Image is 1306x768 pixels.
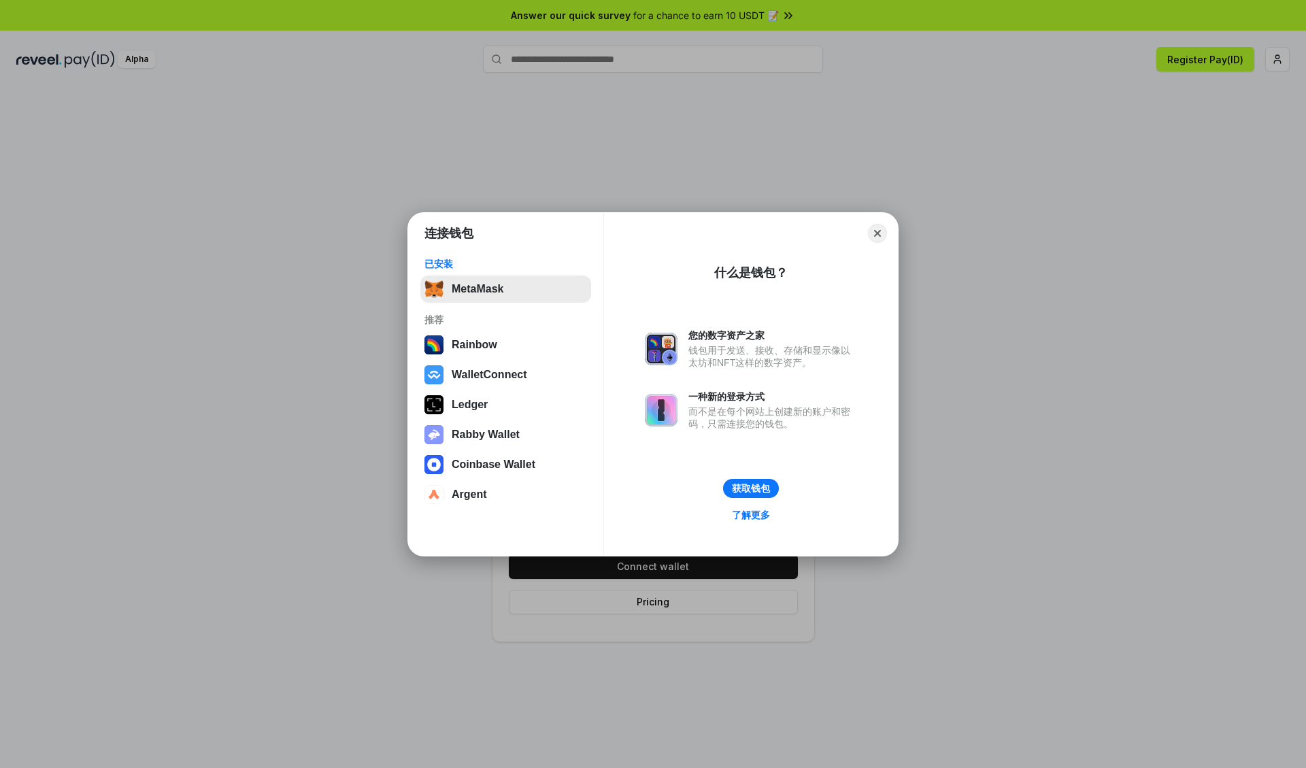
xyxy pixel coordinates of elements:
[424,314,587,326] div: 推荐
[420,421,591,448] button: Rabby Wallet
[420,361,591,388] button: WalletConnect
[452,399,488,411] div: Ledger
[424,365,443,384] img: svg+xml,%3Csvg%20width%3D%2228%22%20height%3D%2228%22%20viewBox%3D%220%200%2028%2028%22%20fill%3D...
[424,280,443,299] img: svg+xml,%3Csvg%20fill%3D%22none%22%20height%3D%2233%22%20viewBox%3D%220%200%2035%2033%22%20width%...
[420,276,591,303] button: MetaMask
[452,429,520,441] div: Rabby Wallet
[688,390,857,403] div: 一种新的登录方式
[424,258,587,270] div: 已安装
[452,369,527,381] div: WalletConnect
[645,333,677,365] img: svg+xml,%3Csvg%20xmlns%3D%22http%3A%2F%2Fwww.w3.org%2F2000%2Fsvg%22%20fill%3D%22none%22%20viewBox...
[424,335,443,354] img: svg+xml,%3Csvg%20width%3D%22120%22%20height%3D%22120%22%20viewBox%3D%220%200%20120%20120%22%20fil...
[420,481,591,508] button: Argent
[420,391,591,418] button: Ledger
[723,479,779,498] button: 获取钱包
[424,425,443,444] img: svg+xml,%3Csvg%20xmlns%3D%22http%3A%2F%2Fwww.w3.org%2F2000%2Fsvg%22%20fill%3D%22none%22%20viewBox...
[688,329,857,341] div: 您的数字资产之家
[688,344,857,369] div: 钱包用于发送、接收、存储和显示像以太坊和NFT这样的数字资产。
[452,283,503,295] div: MetaMask
[420,451,591,478] button: Coinbase Wallet
[420,331,591,358] button: Rainbow
[645,394,677,427] img: svg+xml,%3Csvg%20xmlns%3D%22http%3A%2F%2Fwww.w3.org%2F2000%2Fsvg%22%20fill%3D%22none%22%20viewBox...
[688,405,857,430] div: 而不是在每个网站上创建新的账户和密码，只需连接您的钱包。
[452,339,497,351] div: Rainbow
[424,395,443,414] img: svg+xml,%3Csvg%20xmlns%3D%22http%3A%2F%2Fwww.w3.org%2F2000%2Fsvg%22%20width%3D%2228%22%20height%3...
[868,224,887,243] button: Close
[732,509,770,521] div: 了解更多
[714,265,788,281] div: 什么是钱包？
[452,488,487,501] div: Argent
[424,455,443,474] img: svg+xml,%3Csvg%20width%3D%2228%22%20height%3D%2228%22%20viewBox%3D%220%200%2028%2028%22%20fill%3D...
[452,458,535,471] div: Coinbase Wallet
[424,485,443,504] img: svg+xml,%3Csvg%20width%3D%2228%22%20height%3D%2228%22%20viewBox%3D%220%200%2028%2028%22%20fill%3D...
[424,225,473,241] h1: 连接钱包
[732,482,770,495] div: 获取钱包
[724,506,778,524] a: 了解更多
